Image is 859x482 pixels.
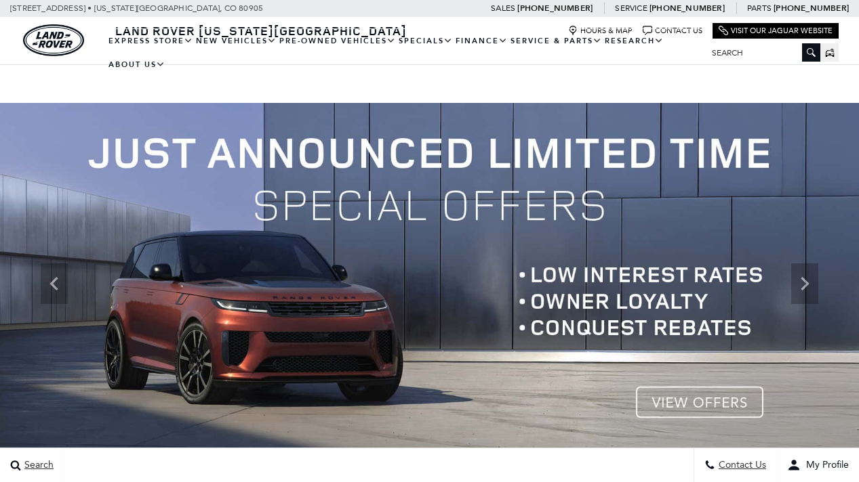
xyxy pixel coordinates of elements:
a: Research [603,29,665,53]
span: Contact Us [715,460,766,471]
img: Land Rover [23,24,84,56]
input: Search [702,45,820,61]
a: EXPRESS STORE [107,29,195,53]
span: Service [615,3,647,13]
a: Finance [454,29,509,53]
a: Specials [397,29,454,53]
a: [PHONE_NUMBER] [517,3,593,14]
a: [PHONE_NUMBER] [774,3,849,14]
a: [STREET_ADDRESS] • [US_STATE][GEOGRAPHIC_DATA], CO 80905 [10,3,263,13]
a: New Vehicles [195,29,278,53]
a: About Us [107,53,167,76]
a: Pre-Owned Vehicles [278,29,397,53]
a: land-rover [23,24,84,56]
a: Land Rover [US_STATE][GEOGRAPHIC_DATA] [107,22,415,39]
a: Contact Us [643,26,702,36]
nav: Main Navigation [107,29,702,76]
a: Service & Parts [509,29,603,53]
span: My Profile [801,460,849,471]
a: Visit Our Jaguar Website [719,26,833,36]
a: [PHONE_NUMBER] [650,3,725,14]
button: user-profile-menu [777,448,859,482]
a: Hours & Map [568,26,633,36]
span: Search [21,460,54,471]
span: Sales [491,3,515,13]
span: Land Rover [US_STATE][GEOGRAPHIC_DATA] [115,22,407,39]
span: Parts [747,3,772,13]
